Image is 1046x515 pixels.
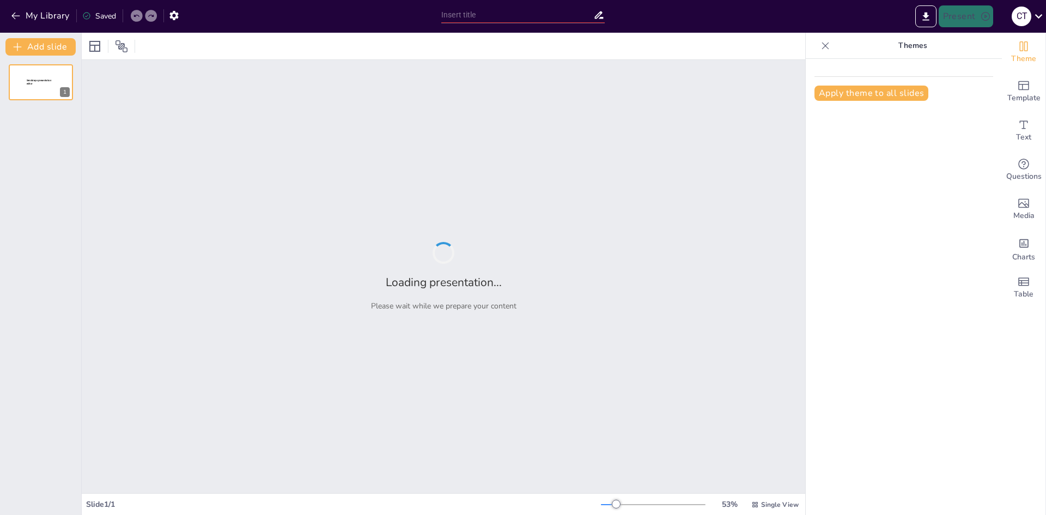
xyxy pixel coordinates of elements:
button: c t [1012,5,1031,27]
div: 1 [60,87,70,97]
div: Add a table [1002,268,1045,307]
div: Slide 1 / 1 [86,499,601,510]
button: Present [939,5,993,27]
span: Text [1016,131,1031,143]
button: Export to PowerPoint [915,5,936,27]
div: Add text boxes [1002,111,1045,150]
button: Apply theme to all slides [814,86,928,101]
span: Media [1013,210,1035,222]
button: My Library [8,7,74,25]
div: 1 [9,64,73,100]
span: Questions [1006,171,1042,183]
div: Change the overall theme [1002,33,1045,72]
div: 53 % [716,499,743,510]
div: Layout [86,38,104,55]
p: Please wait while we prepare your content [371,301,516,311]
span: Table [1014,288,1033,300]
div: Add charts and graphs [1002,229,1045,268]
input: Insert title [441,7,593,23]
span: Template [1007,92,1041,104]
span: Theme [1011,53,1036,65]
h2: Loading presentation... [386,275,502,290]
p: Themes [834,33,991,59]
span: Charts [1012,251,1035,263]
div: Add ready made slides [1002,72,1045,111]
div: Get real-time input from your audience [1002,150,1045,190]
button: Add slide [5,38,76,56]
span: Single View [761,500,799,509]
div: c t [1012,7,1031,26]
div: Saved [82,11,116,21]
div: Add images, graphics, shapes or video [1002,190,1045,229]
span: Position [115,40,128,53]
span: Sendsteps presentation editor [27,79,51,85]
